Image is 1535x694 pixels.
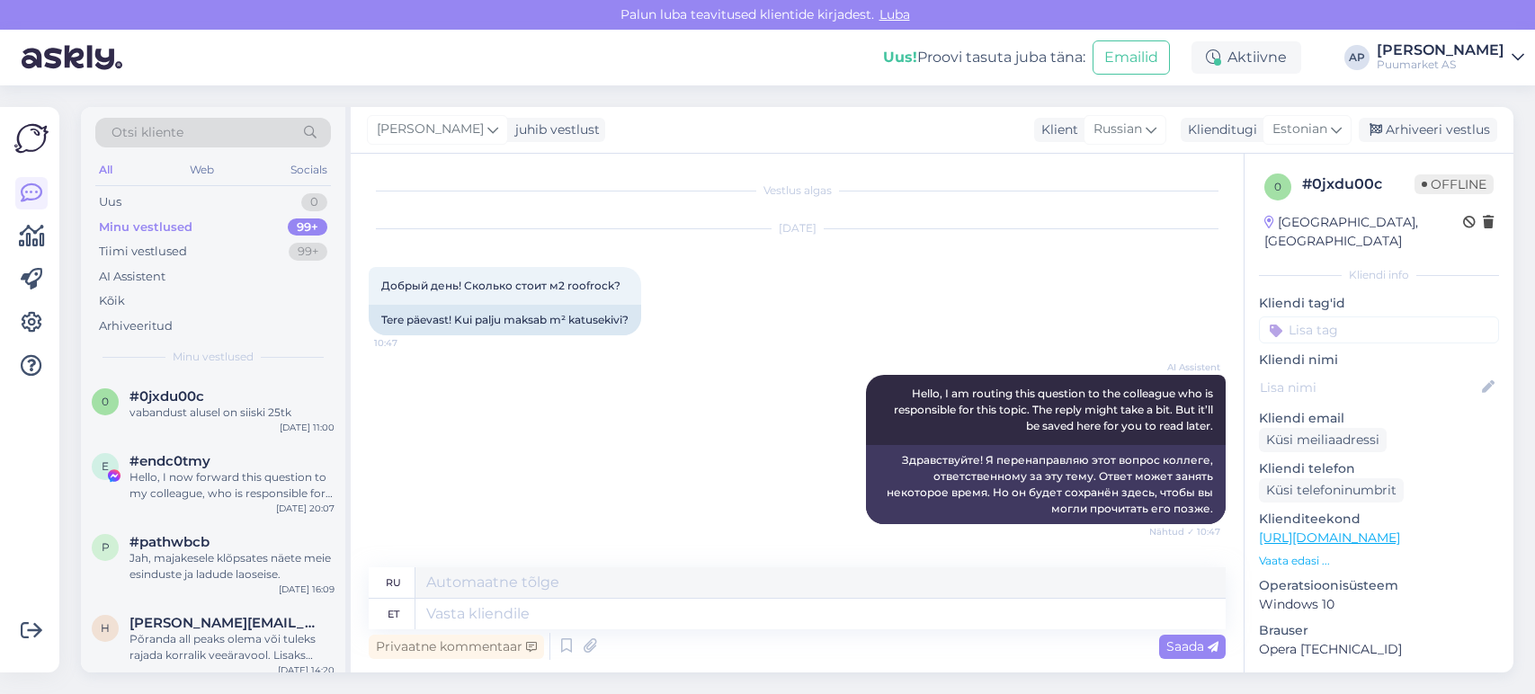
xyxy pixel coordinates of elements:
span: Minu vestlused [173,349,254,365]
div: Küsi meiliaadressi [1259,428,1387,452]
p: Brauser [1259,621,1499,640]
div: [GEOGRAPHIC_DATA], [GEOGRAPHIC_DATA] [1264,213,1463,251]
span: Nähtud ✓ 10:47 [1149,525,1220,538]
div: Здравствуйте! Я перенаправляю этот вопрос коллеге, ответственному за эту тему. Ответ может занять... [866,445,1226,524]
div: # 0jxdu00c [1302,173,1415,195]
div: Klient [1034,120,1078,139]
div: juhib vestlust [508,120,600,139]
div: Web [186,158,218,182]
input: Lisa tag [1259,316,1499,343]
div: All [95,158,116,182]
div: [DATE] 16:09 [279,583,335,596]
div: AP [1344,45,1370,70]
p: Kliendi email [1259,409,1499,428]
span: p [102,540,110,554]
div: [PERSON_NAME] [1377,43,1504,58]
div: Vestlus algas [369,182,1226,199]
p: Klienditeekond [1259,510,1499,529]
div: AI Assistent [99,268,165,286]
p: Vaata edasi ... [1259,553,1499,569]
span: Otsi kliente [112,123,183,142]
img: Askly Logo [14,121,49,156]
div: Tere päevast! Kui palju maksab m² katusekivi? [369,305,641,335]
div: Aktiivne [1191,41,1301,74]
div: Arhiveeritud [99,317,173,335]
span: #endc0tmy [129,453,210,469]
div: 99+ [288,218,327,236]
span: [PERSON_NAME] [1143,549,1220,563]
div: 99+ [289,243,327,261]
span: Добрый день! Сколько стоит м2 roofrock? [381,279,620,292]
span: Russian [1093,120,1142,139]
input: Lisa nimi [1260,378,1478,397]
div: Privaatne kommentaar [369,635,544,659]
span: Hello, I am routing this question to the colleague who is responsible for this topic. The reply m... [894,387,1216,432]
div: [DATE] 11:00 [280,421,335,434]
div: Arhiveeri vestlus [1359,118,1497,142]
span: Offline [1415,174,1494,194]
p: Opera [TECHNICAL_ID] [1259,640,1499,659]
div: [DATE] 20:07 [276,502,335,515]
span: 0 [1274,180,1281,193]
a: [URL][DOMAIN_NAME] [1259,529,1400,546]
div: Proovi tasuta juba täna: [883,47,1085,68]
span: e [102,459,109,473]
div: [DATE] [369,220,1226,236]
p: Kliendi tag'id [1259,294,1499,313]
span: 0 [102,395,109,408]
span: AI Assistent [1153,360,1220,374]
b: Uus! [883,49,917,66]
div: Minu vestlused [99,218,192,236]
span: h [101,621,110,635]
span: #pathwbcb [129,534,210,550]
div: 0 [301,193,327,211]
span: hendrik.savest@gmail.com [129,615,317,631]
span: #0jxdu00c [129,388,204,405]
div: Kõik [99,292,125,310]
div: Socials [287,158,331,182]
div: Tiimi vestlused [99,243,187,261]
div: Põranda all peaks olema või tuleks rajada korralik veeäravool. Lisaks eeldab selline lahendus ka ... [129,631,335,663]
div: Kliendi info [1259,267,1499,283]
div: et [388,599,399,629]
p: Operatsioonisüsteem [1259,576,1499,595]
span: 10:47 [374,336,442,350]
p: Kliendi nimi [1259,351,1499,369]
div: [DATE] 14:20 [278,663,335,677]
p: Windows 10 [1259,595,1499,614]
div: vabandust alusel on siiski 25tk [129,405,335,421]
span: [PERSON_NAME] [377,120,484,139]
div: Jah, majakesele klõpsates näete meie esinduste ja ladude laoseise. [129,550,335,583]
button: Emailid [1093,40,1170,75]
div: ru [386,567,401,598]
span: Saada [1166,638,1218,654]
p: Kliendi telefon [1259,459,1499,478]
div: Uus [99,193,121,211]
div: Hello, I now forward this question to my colleague, who is responsible for this. The reply will b... [129,469,335,502]
div: Klienditugi [1181,120,1257,139]
a: [PERSON_NAME]Puumarket AS [1377,43,1524,72]
div: Puumarket AS [1377,58,1504,72]
div: Küsi telefoninumbrit [1259,478,1404,503]
span: Luba [874,6,915,22]
span: Estonian [1272,120,1327,139]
